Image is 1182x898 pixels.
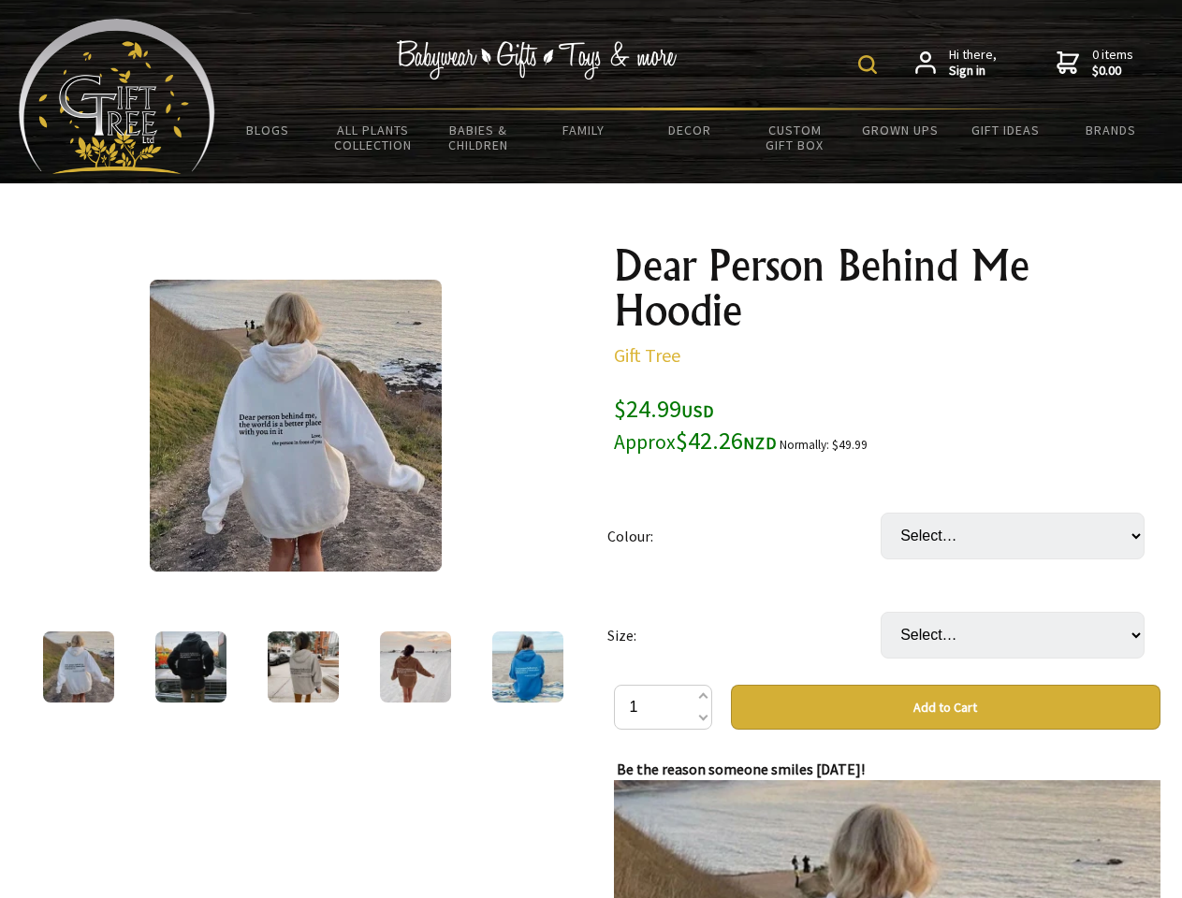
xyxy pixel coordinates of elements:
small: Approx [614,429,676,455]
a: All Plants Collection [321,110,427,165]
td: Colour: [607,486,881,586]
img: Dear Person Behind Me Hoodie [43,631,114,702]
span: NZD [743,432,777,454]
a: Gift Tree [614,343,680,367]
strong: Sign in [949,63,997,80]
img: Babyware - Gifts - Toys and more... [19,19,215,174]
a: Hi there,Sign in [915,47,997,80]
h1: Dear Person Behind Me Hoodie [614,243,1160,333]
a: 0 items$0.00 [1057,47,1133,80]
img: Dear Person Behind Me Hoodie [268,631,339,702]
span: Hi there, [949,47,997,80]
a: BLOGS [215,110,321,150]
td: Size: [607,586,881,685]
span: $24.99 $42.26 [614,393,777,456]
button: Add to Cart [731,685,1160,730]
a: Family [532,110,637,150]
img: product search [858,55,877,74]
img: Dear Person Behind Me Hoodie [150,280,442,572]
span: 0 items [1092,46,1133,80]
a: Decor [636,110,742,150]
img: Dear Person Behind Me Hoodie [155,631,226,702]
a: Babies & Children [426,110,532,165]
strong: $0.00 [1092,63,1133,80]
a: Brands [1058,110,1164,150]
a: Custom Gift Box [742,110,848,165]
a: Grown Ups [847,110,953,150]
img: Dear Person Behind Me Hoodie [492,631,563,702]
small: Normally: $49.99 [780,437,868,453]
span: USD [681,400,714,422]
img: Dear Person Behind Me Hoodie [380,631,451,702]
a: Gift Ideas [953,110,1058,150]
img: Babywear - Gifts - Toys & more [397,40,678,80]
